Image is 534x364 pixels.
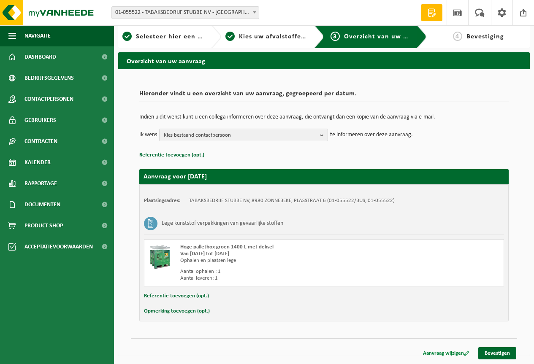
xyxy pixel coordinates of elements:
h2: Overzicht van uw aanvraag [118,52,530,69]
img: PB-HB-1400-HPE-GN-11.png [149,244,172,269]
span: Bevestiging [466,33,504,40]
span: Product Shop [24,215,63,236]
h3: Lege kunststof verpakkingen van gevaarlijke stoffen [162,217,283,230]
span: 01-055522 - TABAKSBEDRIJF STUBBE NV - ZONNEBEKE [111,6,259,19]
span: 01-055522 - TABAKSBEDRIJF STUBBE NV - ZONNEBEKE [112,7,259,19]
span: Documenten [24,194,60,215]
a: Bevestigen [478,347,516,359]
a: Aanvraag wijzigen [417,347,476,359]
div: Aantal ophalen : 1 [180,268,356,275]
span: Contactpersonen [24,89,73,110]
button: Referentie toevoegen (opt.) [139,150,204,161]
span: Kies bestaand contactpersoon [164,129,317,142]
p: Indien u dit wenst kunt u een collega informeren over deze aanvraag, die ontvangt dan een kopie v... [139,114,509,120]
a: 1Selecteer hier een vestiging [122,32,204,42]
span: Gebruikers [24,110,56,131]
span: Contracten [24,131,57,152]
button: Referentie toevoegen (opt.) [144,291,209,302]
p: Ik wens [139,129,157,141]
span: Hoge palletbox groen 1400 L met deksel [180,244,274,250]
span: Bedrijfsgegevens [24,67,74,89]
h2: Hieronder vindt u een overzicht van uw aanvraag, gegroepeerd per datum. [139,90,509,102]
strong: Aanvraag voor [DATE] [144,173,207,180]
span: Kies uw afvalstoffen en recipiënten [239,33,355,40]
span: Acceptatievoorwaarden [24,236,93,257]
span: Kalender [24,152,51,173]
td: TABAKSBEDRIJF STUBBE NV, 8980 ZONNEBEKE, PLASSTRAAT 6 (01-055522/BUS, 01-055522) [189,197,395,204]
div: Aantal leveren: 1 [180,275,356,282]
p: te informeren over deze aanvraag. [330,129,413,141]
strong: Van [DATE] tot [DATE] [180,251,229,256]
span: 2 [225,32,235,41]
button: Kies bestaand contactpersoon [159,129,328,141]
div: Ophalen en plaatsen lege [180,257,356,264]
span: 1 [122,32,132,41]
span: Selecteer hier een vestiging [136,33,227,40]
span: Overzicht van uw aanvraag [344,33,433,40]
span: 4 [453,32,462,41]
span: Navigatie [24,25,51,46]
span: Dashboard [24,46,56,67]
span: Rapportage [24,173,57,194]
button: Opmerking toevoegen (opt.) [144,306,210,317]
a: 2Kies uw afvalstoffen en recipiënten [225,32,307,42]
span: 3 [331,32,340,41]
strong: Plaatsingsadres: [144,198,181,203]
